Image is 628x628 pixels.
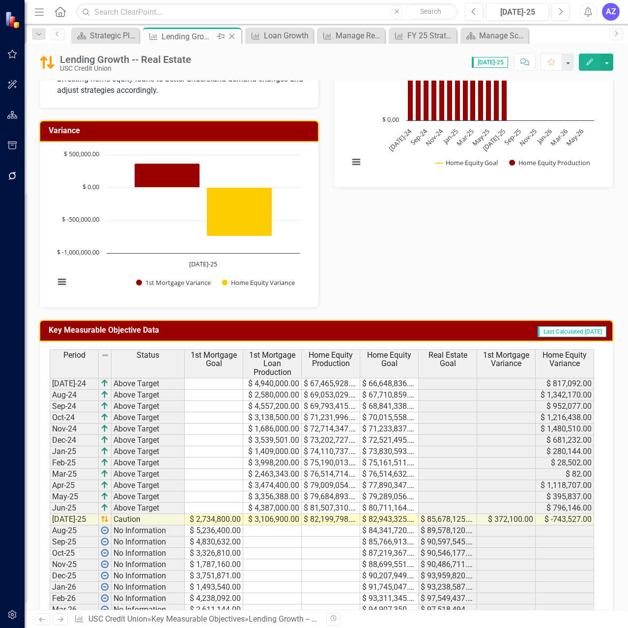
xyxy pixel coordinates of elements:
[302,401,360,412] td: $ 69,793,415.00
[344,30,599,177] svg: Interactive chart
[243,480,302,491] td: $ 3,474,400.00
[502,127,522,147] text: Sep-25
[243,390,302,401] td: $ 2,580,000.00
[416,61,421,120] path: Aug-24, 69,053,029. Home Equity Production.
[50,390,99,401] td: Aug-24
[101,549,109,557] img: wPkqUstsMhMTgAAAABJRU5ErkJggg==
[245,351,299,377] span: 1st Mortgage Loan Production
[360,604,419,616] td: $ 94,907,350.00
[536,469,594,480] td: $ 82.00
[50,503,99,514] td: Jun-25
[536,457,594,469] td: $ 28,502.00
[387,126,414,153] text: [DATE]-24
[362,351,416,368] span: Home Equity Goal
[101,560,109,568] img: wPkqUstsMhMTgAAAABJRU5ErkJggg==
[382,115,399,124] text: $ 0.00
[302,457,360,469] td: $ 75,190,013.00
[536,480,594,491] td: $ 1,118,707.00
[431,59,437,120] path: Oct-24, 71,231,996. Home Equity Production.
[50,514,99,525] td: [DATE]-25
[421,351,475,368] span: Real Estate Goal
[185,514,243,525] td: $ 2,734,800.00
[101,526,109,534] img: wPkqUstsMhMTgAAAABJRU5ErkJggg==
[391,29,454,42] a: FY 25 Strategy Alignment Report - Parent / Child
[243,401,302,412] td: $ 4,557,200.00
[101,391,109,399] img: VmL+zLOWXp8NoCSi7l57Eu8eJ+4GWSi48xzEIItyGCrzKAg+GPZxiGYRiGYS7xC1jVADWlAHzkAAAAAElFTkSuQmCC
[101,458,109,466] img: VmL+zLOWXp8NoCSi7l57Eu8eJ+4GWSi48xzEIItyGCrzKAg+GPZxiGYRiGYS7xC1jVADWlAHzkAAAAAElFTkSuQmCC
[101,605,109,613] img: wPkqUstsMhMTgAAAABJRU5ErkJggg==
[463,56,468,120] path: Feb-25, 75,190,013. Home Equity Production.
[185,582,243,593] td: $ 1,493,540.00
[55,275,69,289] button: View chart menu, Chart
[185,571,243,582] td: $ 3,751,871.00
[479,29,526,42] div: Manage Scorecards
[302,503,360,514] td: $ 81,507,310.00
[39,55,55,70] img: Caution
[151,614,245,624] a: Key Measurable Objectives
[455,127,476,147] text: Mar-25
[50,378,99,390] td: [DATE]-24
[243,457,302,469] td: $ 3,998,200.00
[360,491,419,503] td: $ 79,289,056.00
[455,57,460,120] path: Jan-25, 74,110,737. Home Equity Production.
[406,5,455,19] button: Search
[349,155,363,169] button: View chart menu, Chart
[463,29,526,42] a: Manage Scorecards
[101,402,109,410] img: VmL+zLOWXp8NoCSi7l57Eu8eJ+4GWSi48xzEIItyGCrzKAg+GPZxiGYRiGYS7xC1jVADWlAHzkAAAAAElFTkSuQmCC
[419,514,477,525] td: $ 85,678,125.00
[83,182,99,191] text: $ 0.00
[419,559,477,571] td: $ 90,486,711.00
[420,7,441,15] span: Search
[472,57,508,68] span: [DATE]-25
[207,187,272,236] path: Jul-25, -743,527. Home Equity Variance.
[243,469,302,480] td: $ 2,463,343.00
[112,435,185,446] td: Above Target
[243,446,302,457] td: $ 1,409,000.00
[101,413,109,421] img: VmL+zLOWXp8NoCSi7l57Eu8eJ+4GWSi48xzEIItyGCrzKAg+GPZxiGYRiGYS7xC1jVADWlAHzkAAAAAElFTkSuQmCC
[101,447,109,455] img: VmL+zLOWXp8NoCSi7l57Eu8eJ+4GWSi48xzEIItyGCrzKAg+GPZxiGYRiGYS7xC1jVADWlAHzkAAAAAElFTkSuQmCC
[50,424,99,435] td: Nov-24
[112,593,185,604] td: No Information
[436,158,498,167] button: Show Home Equity Goal
[486,52,491,120] path: May-25, 79,684,893. Home Equity Production.
[50,491,99,503] td: May-25
[419,571,477,582] td: $ 93,959,820.00
[137,351,159,360] span: Status
[602,3,620,21] button: AZ
[112,571,185,582] td: No Information
[360,514,419,525] td: $ 82,943,325.00
[74,614,319,625] div: » »
[135,163,200,187] path: Jul-25, 372,100. 1st Mortgage Variance.
[50,412,99,424] td: Oct-24
[50,582,99,593] td: Jan-26
[207,187,272,236] g: Home Equity Variance, bar series 2 of 2 with 1 bar.
[360,480,419,491] td: $ 77,890,347.00
[536,378,594,390] td: $ 817,092.00
[112,401,185,412] td: Above Target
[112,514,185,525] td: Caution
[112,582,185,593] td: No Information
[302,491,360,503] td: $ 79,684,893.00
[112,604,185,616] td: No Information
[112,491,185,503] td: Above Target
[536,491,594,503] td: $ 395,837.00
[101,379,109,387] img: VmL+zLOWXp8NoCSi7l57Eu8eJ+4GWSi48xzEIItyGCrzKAg+GPZxiGYRiGYS7xC1jVADWlAHzkAAAAAElFTkSuQmCC
[185,604,243,616] td: $ 2,611,144.00
[50,559,99,571] td: Nov-25
[135,163,200,187] g: 1st Mortgage Variance, bar series 1 of 2 with 1 bar.
[112,390,185,401] td: Above Target
[479,351,533,368] span: 1st Mortgage Variance
[101,571,109,579] img: wPkqUstsMhMTgAAAABJRU5ErkJggg==
[481,127,507,153] text: [DATE]-25
[50,604,99,616] td: Mar-26
[112,412,185,424] td: Above Target
[538,326,606,337] span: Last Calculated [DATE]
[302,378,360,390] td: $ 67,465,928.00
[536,424,594,435] td: $ 1,480,510.00
[185,559,243,571] td: $ 1,787,160.00
[360,593,419,604] td: $ 93,311,345.00
[439,58,445,120] path: Nov-24, 72,714,347. Home Equity Production.
[419,604,477,616] td: $ 97,518,494.00
[302,514,360,525] td: $ 82,199,798.00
